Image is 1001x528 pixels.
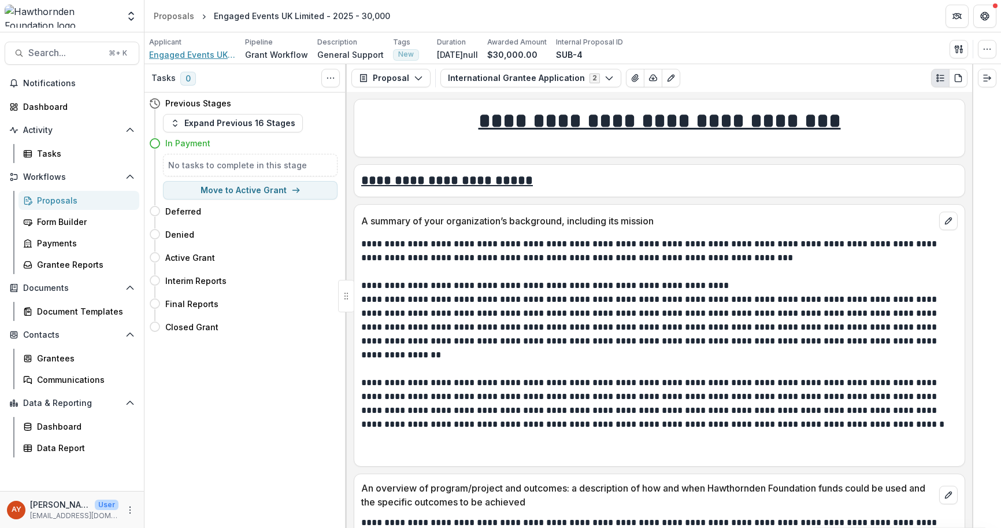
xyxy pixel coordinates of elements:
[123,503,137,517] button: More
[165,137,210,149] h4: In Payment
[393,37,410,47] p: Tags
[5,97,139,116] a: Dashboard
[556,49,583,61] p: SUB-4
[398,50,414,58] span: New
[37,420,130,433] div: Dashboard
[180,72,196,86] span: 0
[151,73,176,83] h3: Tasks
[123,5,139,28] button: Open entity switcher
[23,125,121,135] span: Activity
[149,8,199,24] a: Proposals
[437,37,466,47] p: Duration
[165,275,227,287] h4: Interim Reports
[487,37,547,47] p: Awarded Amount
[95,500,118,510] p: User
[30,511,118,521] p: [EMAIL_ADDRESS][DOMAIN_NAME]
[361,481,935,509] p: An overview of program/project and outcomes: a description of how and when Hawthornden Foundation...
[106,47,129,60] div: ⌘ + K
[939,486,958,504] button: edit
[5,279,139,297] button: Open Documents
[168,159,332,171] h5: No tasks to complete in this stage
[165,205,201,217] h4: Deferred
[165,252,215,264] h4: Active Grant
[939,212,958,230] button: edit
[149,49,236,61] a: Engaged Events UK Limited
[5,121,139,139] button: Open Activity
[154,10,194,22] div: Proposals
[18,349,139,368] a: Grantees
[28,47,102,58] span: Search...
[317,49,384,61] p: General Support
[351,69,431,87] button: Proposal
[165,321,218,333] h4: Closed Grant
[437,49,478,61] p: [DATE]null
[214,10,390,22] div: Engaged Events UK Limited - 2025 - 30,000
[37,147,130,160] div: Tasks
[163,181,338,200] button: Move to Active Grant
[18,255,139,274] a: Grantee Reports
[5,326,139,344] button: Open Contacts
[18,370,139,389] a: Communications
[37,216,130,228] div: Form Builder
[37,259,130,271] div: Grantee Reports
[149,37,181,47] p: Applicant
[165,228,194,241] h4: Denied
[23,283,121,293] span: Documents
[626,69,644,87] button: View Attached Files
[37,194,130,206] div: Proposals
[30,499,90,511] p: [PERSON_NAME]
[5,5,118,28] img: Hawthornden Foundation logo
[12,506,21,514] div: Andreas Yuíza
[165,97,231,109] h4: Previous Stages
[37,442,130,454] div: Data Report
[245,37,273,47] p: Pipeline
[18,438,139,457] a: Data Report
[5,168,139,186] button: Open Workflows
[18,417,139,436] a: Dashboard
[321,69,340,87] button: Toggle View Cancelled Tasks
[5,394,139,412] button: Open Data & Reporting
[18,191,139,210] a: Proposals
[946,5,969,28] button: Partners
[18,212,139,231] a: Form Builder
[245,49,308,61] p: Grant Workflow
[149,8,395,24] nav: breadcrumb
[37,237,130,249] div: Payments
[23,79,135,88] span: Notifications
[37,374,130,386] div: Communications
[18,302,139,321] a: Document Templates
[37,352,130,364] div: Grantees
[165,298,218,310] h4: Final Reports
[662,69,680,87] button: Edit as form
[23,330,121,340] span: Contacts
[317,37,357,47] p: Description
[18,234,139,253] a: Payments
[440,69,621,87] button: International Grantee Application2
[5,42,139,65] button: Search...
[973,5,996,28] button: Get Help
[931,69,950,87] button: Plaintext view
[978,69,996,87] button: Expand right
[23,101,130,113] div: Dashboard
[23,172,121,182] span: Workflows
[949,69,967,87] button: PDF view
[5,74,139,93] button: Notifications
[163,114,303,132] button: Expand Previous 16 Stages
[37,305,130,317] div: Document Templates
[487,49,537,61] p: $30,000.00
[361,214,935,228] p: A summary of your organization’s background, including its mission
[18,144,139,163] a: Tasks
[23,398,121,408] span: Data & Reporting
[556,37,623,47] p: Internal Proposal ID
